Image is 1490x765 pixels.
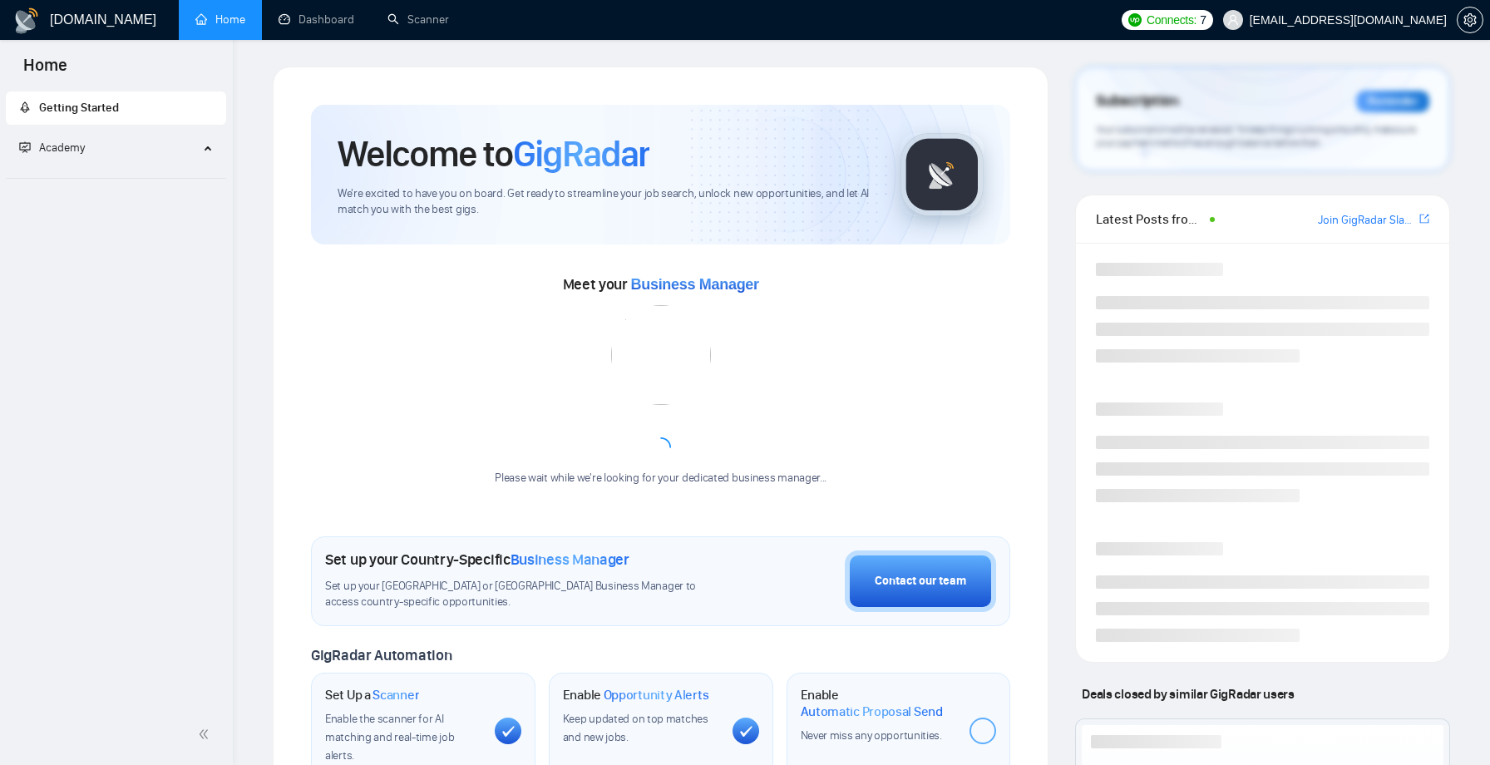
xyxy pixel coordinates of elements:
[39,101,119,115] span: Getting Started
[372,687,419,703] span: Scanner
[1457,13,1483,27] a: setting
[1458,13,1483,27] span: setting
[1096,87,1178,116] span: Subscription
[801,687,957,719] h1: Enable
[195,12,245,27] a: homeHome
[6,171,226,182] li: Academy Homepage
[325,550,629,569] h1: Set up your Country-Specific
[611,305,711,405] img: error
[19,141,31,153] span: fund-projection-screen
[604,687,709,703] span: Opportunity Alerts
[1147,11,1196,29] span: Connects:
[1356,91,1429,112] div: Reminder
[19,141,85,155] span: Academy
[1075,679,1300,708] span: Deals closed by similar GigRadar users
[387,12,449,27] a: searchScanner
[198,726,215,743] span: double-left
[1128,13,1142,27] img: upwork-logo.png
[19,101,31,113] span: rocket
[338,131,649,176] h1: Welcome to
[6,91,226,125] li: Getting Started
[1419,211,1429,227] a: export
[845,550,996,612] button: Contact our team
[1227,14,1239,26] span: user
[801,728,942,743] span: Never miss any opportunities.
[13,7,40,34] img: logo
[279,12,354,27] a: dashboardDashboard
[1457,7,1483,33] button: setting
[1419,212,1429,225] span: export
[563,687,709,703] h1: Enable
[801,703,943,720] span: Automatic Proposal Send
[325,579,728,610] span: Set up your [GEOGRAPHIC_DATA] or [GEOGRAPHIC_DATA] Business Manager to access country-specific op...
[1096,209,1205,229] span: Latest Posts from the GigRadar Community
[325,687,419,703] h1: Set Up a
[1096,123,1415,150] span: Your subscription will be renewed. To keep things running smoothly, make sure your payment method...
[485,471,836,486] div: Please wait while we're looking for your dedicated business manager...
[651,437,671,457] span: loading
[513,131,649,176] span: GigRadar
[631,276,759,293] span: Business Manager
[39,141,85,155] span: Academy
[325,712,454,763] span: Enable the scanner for AI matching and real-time job alerts.
[311,646,451,664] span: GigRadar Automation
[511,550,629,569] span: Business Manager
[1200,11,1206,29] span: 7
[10,53,81,88] span: Home
[1318,211,1416,229] a: Join GigRadar Slack Community
[338,186,874,218] span: We're excited to have you on board. Get ready to streamline your job search, unlock new opportuni...
[900,133,984,216] img: gigradar-logo.png
[875,572,966,590] div: Contact our team
[563,275,759,294] span: Meet your
[563,712,708,744] span: Keep updated on top matches and new jobs.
